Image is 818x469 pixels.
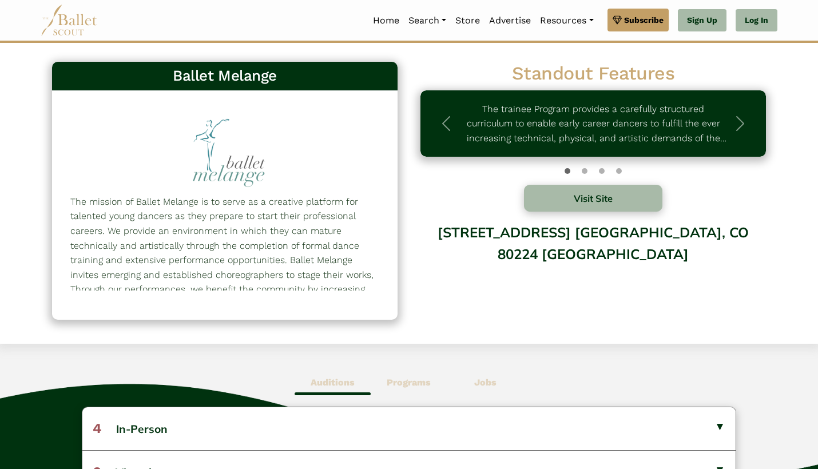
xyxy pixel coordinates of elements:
[607,9,669,31] a: Subscribe
[420,62,766,86] h2: Standout Features
[613,14,622,26] img: gem.svg
[678,9,726,32] a: Sign Up
[485,9,535,33] a: Advertise
[451,9,485,33] a: Store
[582,162,587,180] button: Slide 1
[565,162,570,180] button: Slide 0
[524,185,662,212] button: Visit Site
[460,102,726,146] p: The trainee Program provides a carefully structured curriculum to enable early career dancers to ...
[368,9,404,33] a: Home
[93,420,102,436] span: 4
[420,216,766,308] div: [STREET_ADDRESS] [GEOGRAPHIC_DATA], CO 80224 [GEOGRAPHIC_DATA]
[535,9,598,33] a: Resources
[736,9,777,32] a: Log In
[404,9,451,33] a: Search
[311,377,355,388] b: Auditions
[70,194,379,370] p: The mission of Ballet Melange is to serve as a creative platform for talented young dancers as th...
[387,377,431,388] b: Programs
[61,66,388,86] h3: Ballet Melange
[474,377,497,388] b: Jobs
[624,14,664,26] span: Subscribe
[599,162,605,180] button: Slide 2
[616,162,622,180] button: Slide 3
[82,407,736,450] button: 4In-Person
